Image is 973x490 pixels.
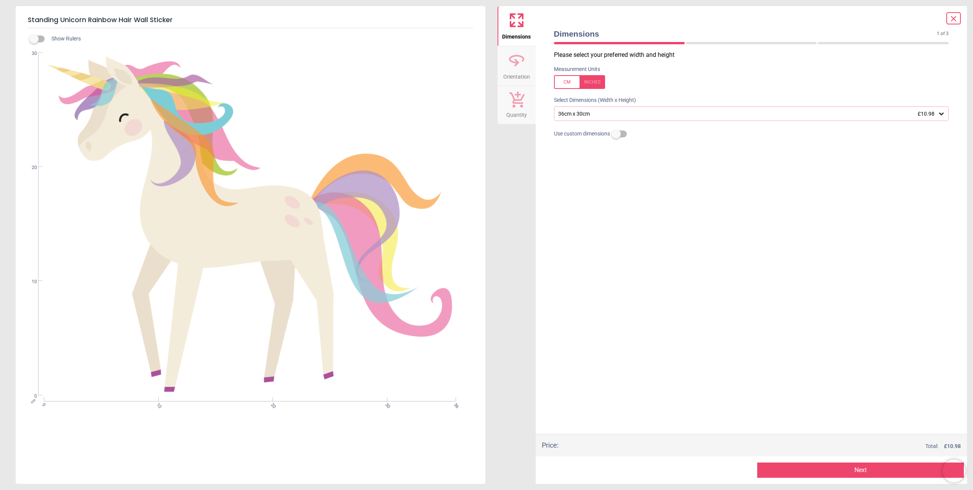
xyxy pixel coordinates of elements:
span: Dimensions [502,29,531,41]
span: £10.98 [918,111,934,117]
span: £ [944,443,961,450]
span: 30 [22,50,37,57]
span: 36 [452,402,457,407]
h5: Standing Unicorn Rainbow Hair Wall Sticker [28,12,473,28]
button: Next [757,463,964,478]
span: 20 [269,402,274,407]
label: Select Dimensions (Width x Height) [548,97,636,104]
span: 10 [155,402,160,407]
span: 10.98 [947,443,961,449]
button: Quantity [498,86,536,124]
div: Total: [570,443,961,450]
div: Price : [542,440,559,450]
div: Show Rulers [34,34,485,44]
p: Please select your preferred width and height [554,51,955,59]
span: 20 [22,164,37,171]
span: 1 of 3 [937,31,949,37]
span: 30 [384,402,389,407]
iframe: Brevo live chat [942,459,965,482]
span: 0 [22,393,37,400]
span: Dimensions [554,28,937,39]
div: 36cm x 30cm [557,111,938,117]
span: Orientation [503,69,530,81]
label: Measurement Units [554,66,600,73]
span: cm [29,397,36,404]
span: Quantity [506,108,527,119]
span: 10 [22,279,37,285]
span: 0 [40,402,45,407]
button: Dimensions [498,6,536,46]
button: Orientation [498,46,536,86]
span: Use custom dimensions [554,130,610,138]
